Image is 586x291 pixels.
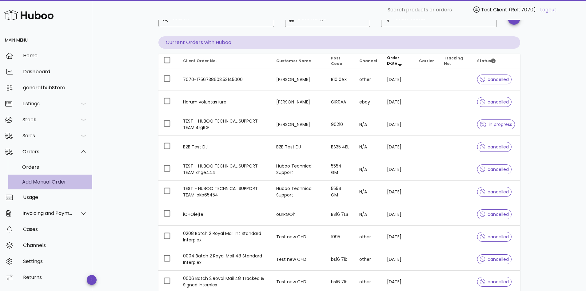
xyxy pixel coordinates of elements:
[23,274,87,280] div: Returns
[22,149,73,155] div: Orders
[480,100,509,104] span: cancelled
[382,136,414,158] td: [DATE]
[354,181,382,203] td: N/A
[271,136,326,158] td: B2B Test DJ
[419,58,434,63] span: Carrier
[183,58,217,63] span: Client Order No.
[382,54,414,68] th: Order Date: Sorted descending. Activate to remove sorting.
[481,6,507,13] span: Test Client
[480,235,509,239] span: cancelled
[354,113,382,136] td: N/A
[354,68,382,91] td: other
[326,68,354,91] td: B10 0AX
[480,167,509,172] span: cancelled
[326,136,354,158] td: BS35 4EL
[23,194,87,200] div: Usage
[480,77,509,82] span: cancelled
[271,91,326,113] td: [PERSON_NAME]
[326,181,354,203] td: 5554 GM
[439,54,472,68] th: Tracking No.
[480,145,509,149] span: cancelled
[382,68,414,91] td: [DATE]
[331,55,342,66] span: Post Code
[382,158,414,181] td: [DATE]
[4,9,54,22] img: Huboo Logo
[271,54,326,68] th: Customer Name
[359,58,377,63] span: Channel
[382,113,414,136] td: [DATE]
[354,248,382,271] td: other
[23,258,87,264] div: Settings
[480,212,509,216] span: cancelled
[271,158,326,181] td: Huboo Technical Support
[158,36,520,49] p: Current Orders with Huboo
[22,117,73,123] div: Stock
[178,248,272,271] td: 0004 Batch 2 Royal Mail 48 Standard Interplex
[354,91,382,113] td: ebay
[22,133,73,139] div: Sales
[178,136,272,158] td: B2B Test DJ
[382,248,414,271] td: [DATE]
[382,91,414,113] td: [DATE]
[23,53,87,59] div: Home
[387,55,399,66] span: Order Date
[382,226,414,248] td: [DATE]
[414,54,439,68] th: Carrier
[354,158,382,181] td: N/A
[178,158,272,181] td: TEST - HUBOO TECHNICAL SUPPORT TEAM xhge444
[540,6,556,14] a: Logout
[271,226,326,248] td: Test new C+D
[23,242,87,248] div: Channels
[271,203,326,226] td: ourRGOh
[178,203,272,226] td: iOHOiejfe
[509,6,536,13] span: (Ref: 7070)
[354,54,382,68] th: Channel
[178,226,272,248] td: 0208 Batch 2 Royal Mail Int Standard Interplex
[23,226,87,232] div: Cases
[480,190,509,194] span: cancelled
[23,85,87,91] div: general.hubStore
[326,248,354,271] td: bs16 7lb
[178,181,272,203] td: TEST - HUBOO TECHNICAL SUPPORT TEAM lokb65454
[22,179,87,185] div: Add Manual Order
[326,226,354,248] td: 1095
[178,54,272,68] th: Client Order No.
[276,58,311,63] span: Customer Name
[271,181,326,203] td: Huboo Technical Support
[480,280,509,284] span: cancelled
[326,203,354,226] td: BS16 7LB
[326,91,354,113] td: GIR0AA
[354,136,382,158] td: N/A
[354,226,382,248] td: other
[178,91,272,113] td: Harum voluptas iure
[382,181,414,203] td: [DATE]
[178,68,272,91] td: 7070-1756738603.53145000
[22,101,73,107] div: Listings
[271,113,326,136] td: [PERSON_NAME]
[23,69,87,75] div: Dashboard
[178,113,272,136] td: TEST - HUBOO TECHNICAL SUPPORT TEAM 4rgRG
[326,113,354,136] td: 90210
[271,248,326,271] td: Test new C+D
[480,122,512,127] span: in progress
[354,203,382,226] td: N/A
[382,203,414,226] td: [DATE]
[472,54,520,68] th: Status
[22,164,87,170] div: Orders
[271,68,326,91] td: [PERSON_NAME]
[480,257,509,261] span: cancelled
[326,158,354,181] td: 5554 GM
[444,55,463,66] span: Tracking No.
[326,54,354,68] th: Post Code
[22,210,73,216] div: Invoicing and Payments
[477,58,496,63] span: Status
